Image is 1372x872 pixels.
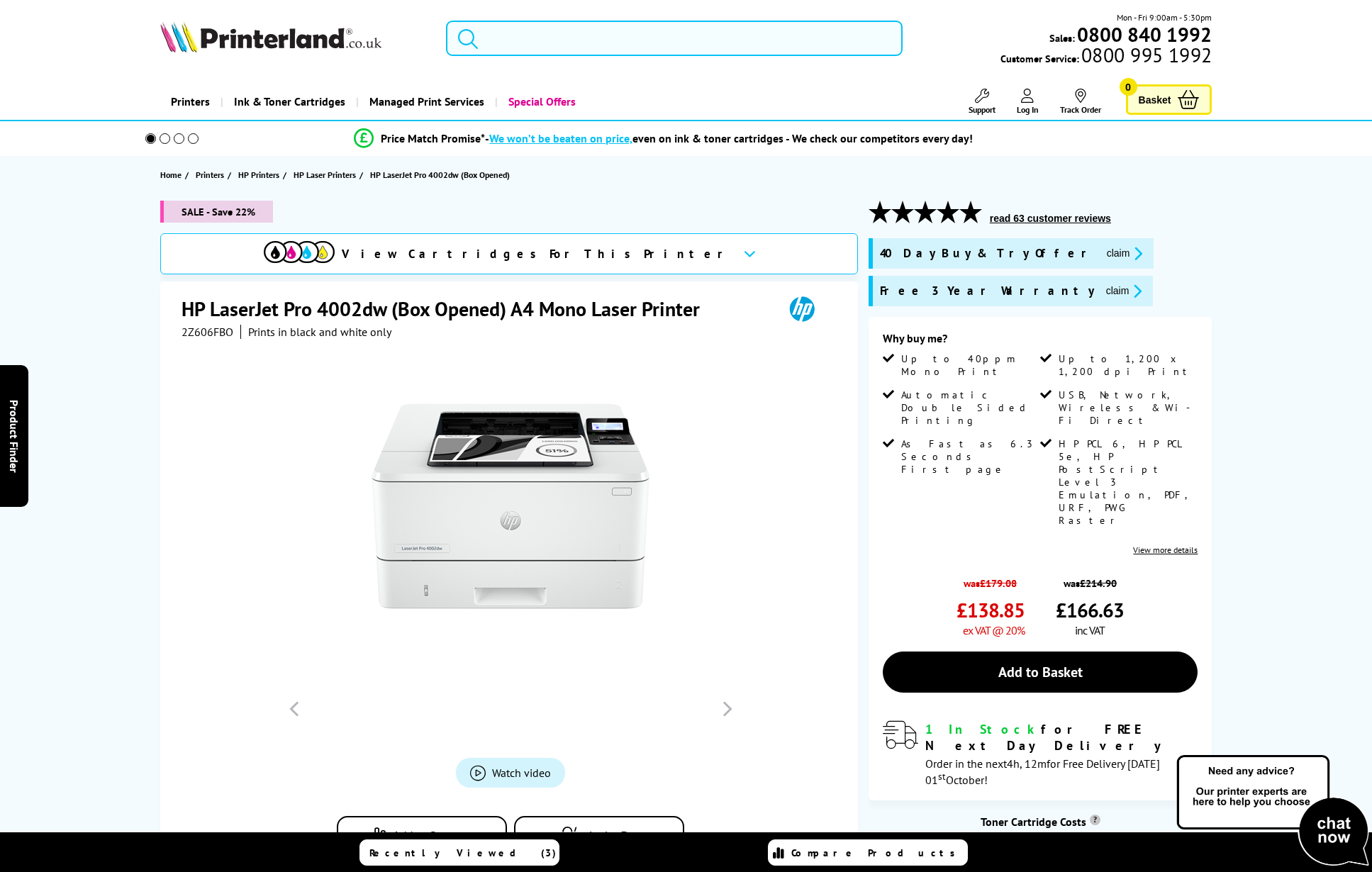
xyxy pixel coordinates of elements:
div: for FREE Next Day Delivery [925,721,1198,754]
h1: HP LaserJet Pro 4002dw (Box Opened) A4 Mono Laser Printer [182,296,714,322]
div: modal_delivery [883,721,1198,786]
strike: £179.08 [980,576,1017,590]
a: Compare Products [768,839,968,866]
a: HP Laser Printers [294,167,359,182]
span: HP Laser Printers [294,167,356,182]
img: HP LaserJet Pro 4002dw (Box Opened) [372,367,649,645]
span: Add to Compare [393,830,476,843]
a: Log In [1017,89,1039,115]
span: £138.85 [957,597,1025,623]
a: Basket 0 [1126,84,1212,115]
a: Special Offers [495,84,586,120]
img: Open Live Chat window [1173,753,1372,869]
span: Basket [1139,90,1171,109]
span: Product Finder [7,400,21,473]
span: Printers [196,167,224,182]
span: Home [160,167,182,182]
span: ex VAT @ 20% [963,623,1025,637]
span: was [1056,569,1124,590]
a: Home [160,167,185,182]
span: Log In [1017,104,1039,115]
span: Compare Products [791,846,963,859]
button: In the Box [514,816,684,856]
span: HP LaserJet Pro 4002dw (Box Opened) [370,167,510,182]
a: View more details [1133,544,1198,555]
li: modal_Promise [126,126,1202,151]
button: promo-description [1102,283,1147,299]
span: Price Match Promise* [381,131,485,145]
span: Support [969,104,995,115]
a: Product_All_Videos [456,758,565,788]
a: Printers [160,84,221,120]
span: HP Printers [238,167,279,182]
div: - even on ink & toner cartridges - We check our competitors every day! [485,131,973,145]
span: Free 3 Year Warranty [880,283,1095,299]
span: Ink & Toner Cartridges [234,84,345,120]
span: USB, Network, Wireless & Wi-Fi Direct [1059,389,1195,427]
span: 2Z606FBO [182,325,233,339]
a: 0800 840 1992 [1075,28,1212,41]
img: Printerland Logo [160,21,381,52]
sup: Cost per page [1090,815,1100,825]
span: Watch video [492,766,551,780]
span: Up to 1,200 x 1,200 dpi Print [1059,352,1195,378]
span: We won’t be beaten on price, [489,131,632,145]
span: inc VAT [1075,623,1105,637]
a: HP LaserJet Pro 4002dw (Box Opened) [370,167,513,182]
span: Customer Service: [1000,48,1212,65]
span: £166.63 [1056,597,1124,623]
span: View Cartridges For This Printer [342,246,732,262]
div: Toner Cartridge Costs [869,815,1212,829]
a: Add to Basket [883,652,1198,693]
a: Support [969,89,995,115]
a: Track Order [1060,89,1101,115]
span: Sales: [1049,31,1075,45]
span: Automatic Double Sided Printing [901,389,1037,427]
a: Recently Viewed (3) [359,839,559,866]
span: 1 In Stock [925,721,1041,737]
i: Prints in black and white only [248,325,391,339]
span: Recently Viewed (3) [369,846,557,859]
div: Why buy me? [883,331,1198,352]
span: Mon - Fri 9:00am - 5:30pm [1117,11,1212,24]
img: View Cartridges [264,241,335,263]
span: 0800 995 1992 [1079,48,1212,62]
span: 40 Day Buy & Try Offer [880,245,1095,262]
span: 4h, 12m [1007,756,1047,771]
button: promo-description [1103,245,1147,262]
a: Ink & Toner Cartridges [221,84,356,120]
button: Add to Compare [337,816,507,856]
b: 0800 840 1992 [1077,21,1212,47]
sup: st [938,770,946,783]
button: read 63 customer reviews [986,212,1115,225]
span: Up to 40ppm Mono Print [901,352,1037,378]
span: HP PCL 6, HP PCL 5e, HP PostScript Level 3 Emulation, PDF, URF, PWG Raster [1059,437,1195,527]
a: Printers [196,167,228,182]
a: Managed Print Services [356,84,495,120]
a: HP Printers [238,167,283,182]
span: was [957,569,1025,590]
span: 0 [1120,78,1137,96]
span: SALE - Save 22% [160,201,273,223]
span: Order in the next for Free Delivery [DATE] 01 October! [925,756,1160,787]
a: Printerland Logo [160,21,428,55]
img: HP [769,296,835,322]
strike: £214.90 [1080,576,1117,590]
span: In the Box [589,830,640,843]
span: As Fast as 6.3 Seconds First page [901,437,1037,476]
